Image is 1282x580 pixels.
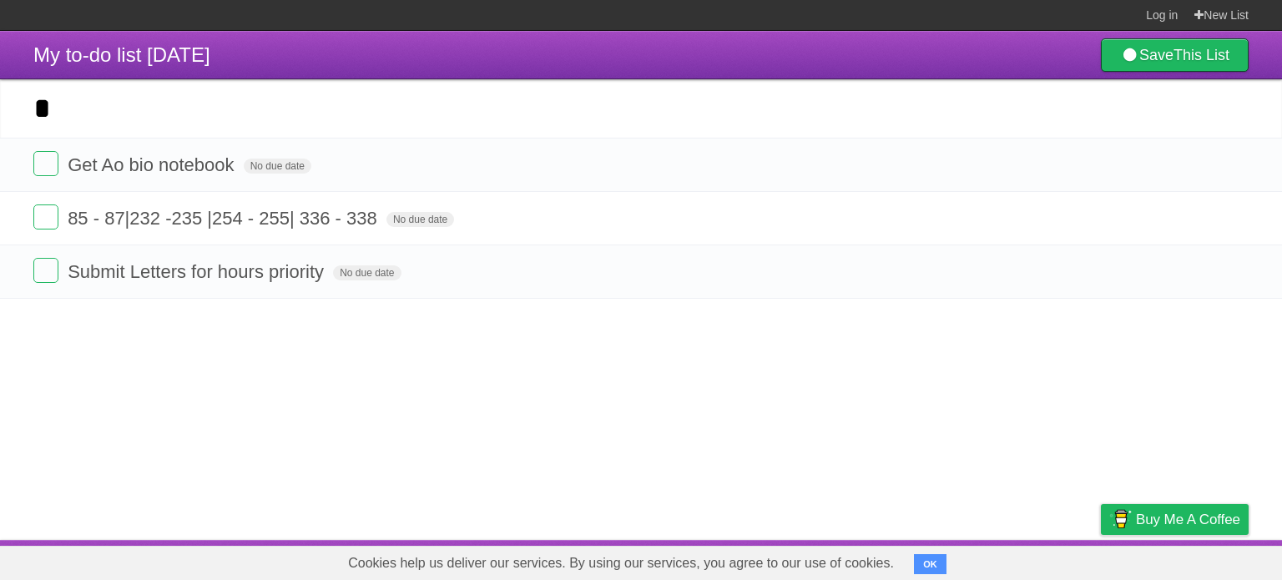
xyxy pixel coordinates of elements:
[1109,505,1132,533] img: Buy me a coffee
[1101,504,1249,535] a: Buy me a coffee
[68,154,238,175] span: Get Ao bio notebook
[934,544,1002,576] a: Developers
[1079,544,1123,576] a: Privacy
[33,43,210,66] span: My to-do list [DATE]
[333,265,401,280] span: No due date
[33,151,58,176] label: Done
[68,261,328,282] span: Submit Letters for hours priority
[1022,544,1059,576] a: Terms
[386,212,454,227] span: No due date
[1136,505,1240,534] span: Buy me a coffee
[1101,38,1249,72] a: SaveThis List
[33,258,58,283] label: Done
[1173,47,1229,63] b: This List
[68,208,381,229] span: 85 - 87|232 -235 |254 - 255| 336 - 338
[244,159,311,174] span: No due date
[1143,544,1249,576] a: Suggest a feature
[914,554,946,574] button: OK
[33,204,58,229] label: Done
[331,547,911,580] span: Cookies help us deliver our services. By using our services, you agree to our use of cookies.
[879,544,914,576] a: About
